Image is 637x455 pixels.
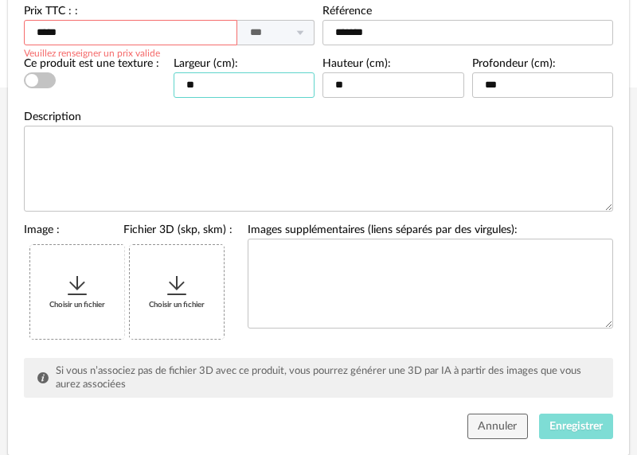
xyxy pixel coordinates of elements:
div: Choisir un fichier [130,245,224,339]
label: Hauteur (cm): [322,58,391,72]
label: Fichier 3D (skp, skm) : [123,224,233,239]
label: Images supplémentaires (liens séparés par des virgules): [248,224,518,239]
label: Référence [322,6,372,20]
label: Prix TTC : : [24,6,78,17]
label: Ce produit est une texture : [24,58,159,72]
label: Description [24,111,81,126]
span: Annuler [478,421,517,432]
label: Largeur (cm): [174,58,238,72]
div: Veuillez renseigner un prix valide [24,45,160,58]
button: Annuler [467,414,528,439]
label: Profondeur (cm): [472,58,556,72]
span: Enregistrer [549,421,603,432]
span: Si vous n’associez pas de fichier 3D avec ce produit, vous pourrez générer une 3D par IA à partir... [56,366,581,390]
button: Enregistrer [539,414,614,439]
label: Image : [24,224,60,239]
div: Choisir un fichier [30,245,124,339]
